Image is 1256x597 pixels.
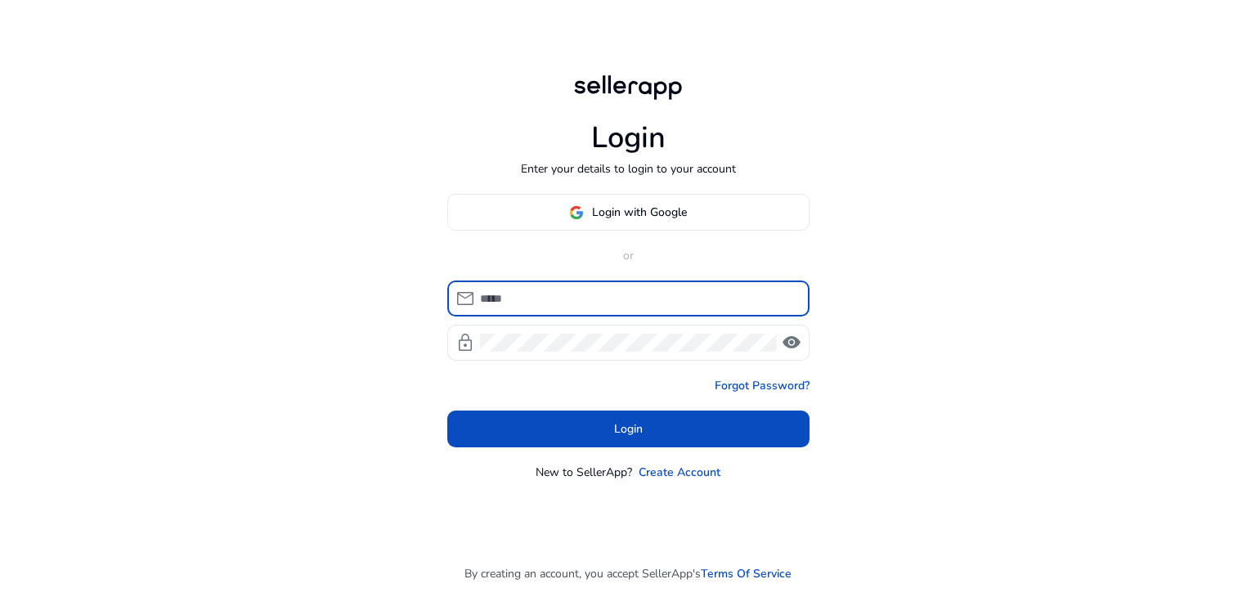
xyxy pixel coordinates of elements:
[591,120,666,155] h1: Login
[447,194,810,231] button: Login with Google
[447,411,810,447] button: Login
[701,565,792,582] a: Terms Of Service
[614,420,643,438] span: Login
[521,160,736,177] p: Enter your details to login to your account
[569,205,584,220] img: google-logo.svg
[536,464,632,481] p: New to SellerApp?
[782,333,801,352] span: visibility
[592,204,687,221] span: Login with Google
[447,247,810,264] p: or
[639,464,720,481] a: Create Account
[455,289,475,308] span: mail
[455,333,475,352] span: lock
[715,377,810,394] a: Forgot Password?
